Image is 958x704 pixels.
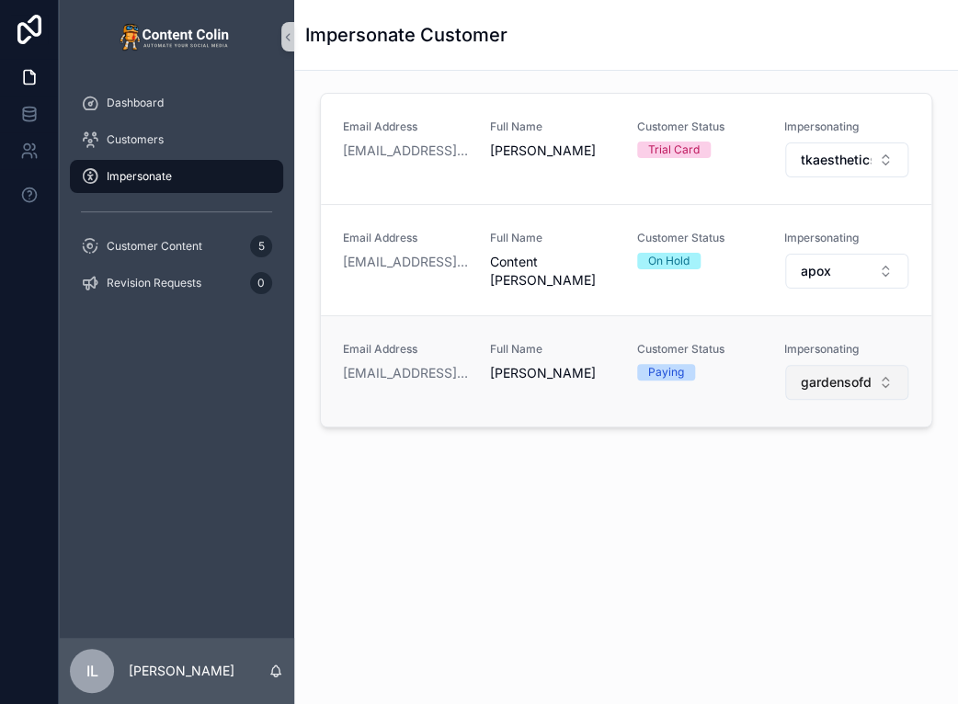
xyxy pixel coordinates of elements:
span: Email Address [343,231,468,245]
span: Impersonating [784,119,909,134]
span: IL [86,660,98,682]
div: Trial Card [648,142,700,158]
span: Customer Content [107,239,202,254]
a: [EMAIL_ADDRESS][DOMAIN_NAME] [343,142,468,160]
span: Customer Status [637,119,762,134]
div: 5 [250,235,272,257]
span: tkaesthetics [801,151,871,169]
div: Paying [648,364,684,380]
a: Customer Content5 [70,230,283,263]
span: gardensofdistinction [801,373,871,392]
div: scrollable content [59,74,294,324]
a: Impersonate [70,160,283,193]
a: Customers [70,123,283,156]
span: Impersonate [107,169,172,184]
button: Select Button [785,365,908,400]
button: Select Button [785,142,908,177]
span: Full Name [490,342,615,357]
img: App logo [120,22,234,51]
div: On Hold [648,253,690,269]
span: [PERSON_NAME] [490,142,615,160]
span: [PERSON_NAME] [490,364,615,382]
span: Customer Status [637,342,762,357]
span: apox [801,262,831,280]
div: 0 [250,272,272,294]
span: Impersonating [784,231,909,245]
span: Customer Status [637,231,762,245]
span: Customers [107,132,164,147]
span: Full Name [490,119,615,134]
span: Email Address [343,342,468,357]
span: Full Name [490,231,615,245]
span: Revision Requests [107,276,201,290]
span: Email Address [343,119,468,134]
a: [EMAIL_ADDRESS][DOMAIN_NAME] [343,253,468,271]
h1: Impersonate Customer [305,22,508,48]
p: [PERSON_NAME] [129,662,234,680]
button: Select Button [785,254,908,289]
a: [EMAIL_ADDRESS][DOMAIN_NAME] [343,364,468,382]
a: Revision Requests0 [70,267,283,300]
a: Dashboard [70,86,283,119]
span: Content [PERSON_NAME] [490,253,615,290]
span: Impersonating [784,342,909,357]
span: Dashboard [107,96,164,110]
